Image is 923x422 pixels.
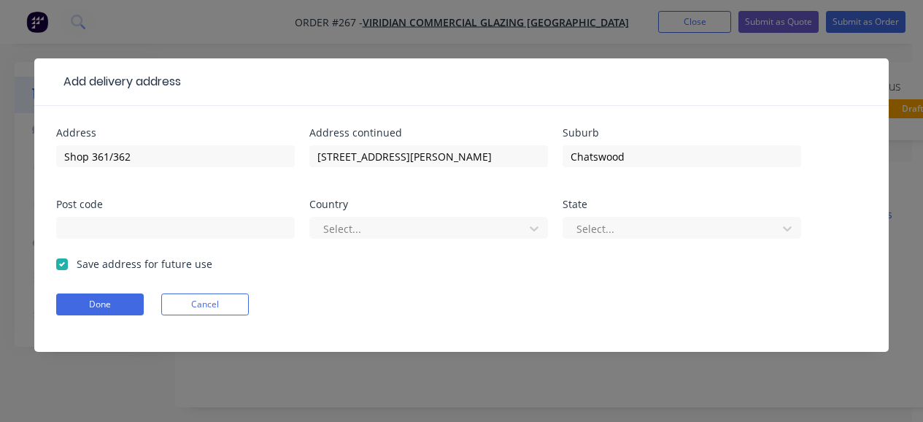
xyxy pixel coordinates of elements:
[161,294,249,315] button: Cancel
[309,128,548,138] div: Address continued
[309,199,548,210] div: Country
[563,199,801,210] div: State
[563,128,801,138] div: Suburb
[56,294,144,315] button: Done
[56,128,295,138] div: Address
[56,199,295,210] div: Post code
[56,73,181,91] div: Add delivery address
[77,256,212,272] label: Save address for future use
